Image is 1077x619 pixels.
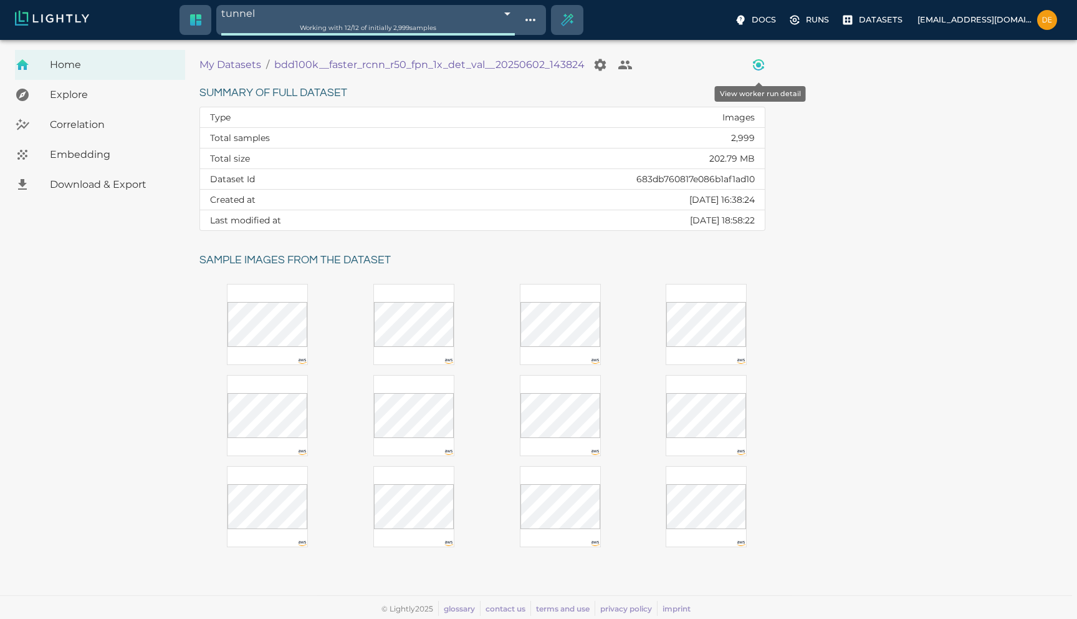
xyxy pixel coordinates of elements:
img: demo@teamlightly.com [1037,10,1057,30]
th: Created at [200,190,424,210]
button: Collaborate on your dataset [613,52,638,77]
nav: breadcrumb [199,52,746,77]
a: Explore [15,80,185,110]
div: Create selection [552,5,582,35]
label: Datasets [839,10,907,30]
button: Show tag tree [520,9,541,31]
p: Datasets [859,14,902,26]
a: Embedding [15,140,185,170]
th: Dataset Id [200,169,424,190]
a: contact us [486,604,525,613]
a: imprint [663,604,691,613]
button: View worker run detail [746,52,771,77]
th: Total size [200,149,424,169]
td: 2,999 [424,128,764,149]
td: [DATE] 16:38:24 [424,190,764,210]
p: Docs [752,14,776,26]
li: / [266,57,269,72]
td: 683db760817e086b1af1ad10 [424,169,764,190]
a: glossary [444,604,475,613]
a: My Datasets [199,57,261,72]
nav: explore, analyze, sample, metadata, embedding, correlations label, download your dataset [15,50,185,200]
span: © Lightly 2025 [381,604,433,613]
a: Correlation [15,110,185,140]
th: Last modified at [200,210,424,231]
a: bdd100k__faster_rcnn_r50_fpn_1x_det_val__20250602_143824 [274,57,585,72]
span: Home [50,57,175,72]
label: [EMAIL_ADDRESS][DOMAIN_NAME]demo@teamlightly.com [912,6,1062,34]
h6: Sample images from the dataset [199,251,775,270]
label: Runs [786,10,834,30]
table: dataset summary [200,107,765,230]
a: Home [15,50,185,80]
th: Type [200,107,424,128]
button: Manage your dataset [588,52,613,77]
td: Images [424,107,764,128]
td: 202.79 MB [424,149,764,169]
a: Switch to crop dataset [181,5,211,35]
span: Correlation [50,117,175,132]
label: Docs [732,10,781,30]
th: Total samples [200,128,424,149]
h6: Summary of full dataset [199,84,765,103]
p: [EMAIL_ADDRESS][DOMAIN_NAME] [917,14,1032,26]
div: tunnel [221,5,515,22]
span: Working with 12 / 12 of initially 2,999 samples [300,24,436,32]
a: terms and use [536,604,590,613]
div: View worker run detail [715,86,806,102]
span: Download & Export [50,177,175,192]
p: Runs [806,14,829,26]
span: Embedding [50,147,175,162]
span: Explore [50,87,175,102]
a: Download & Export [15,170,185,200]
td: [DATE] 18:58:22 [424,210,764,231]
a: privacy policy [600,604,652,613]
img: Lightly [15,11,89,26]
